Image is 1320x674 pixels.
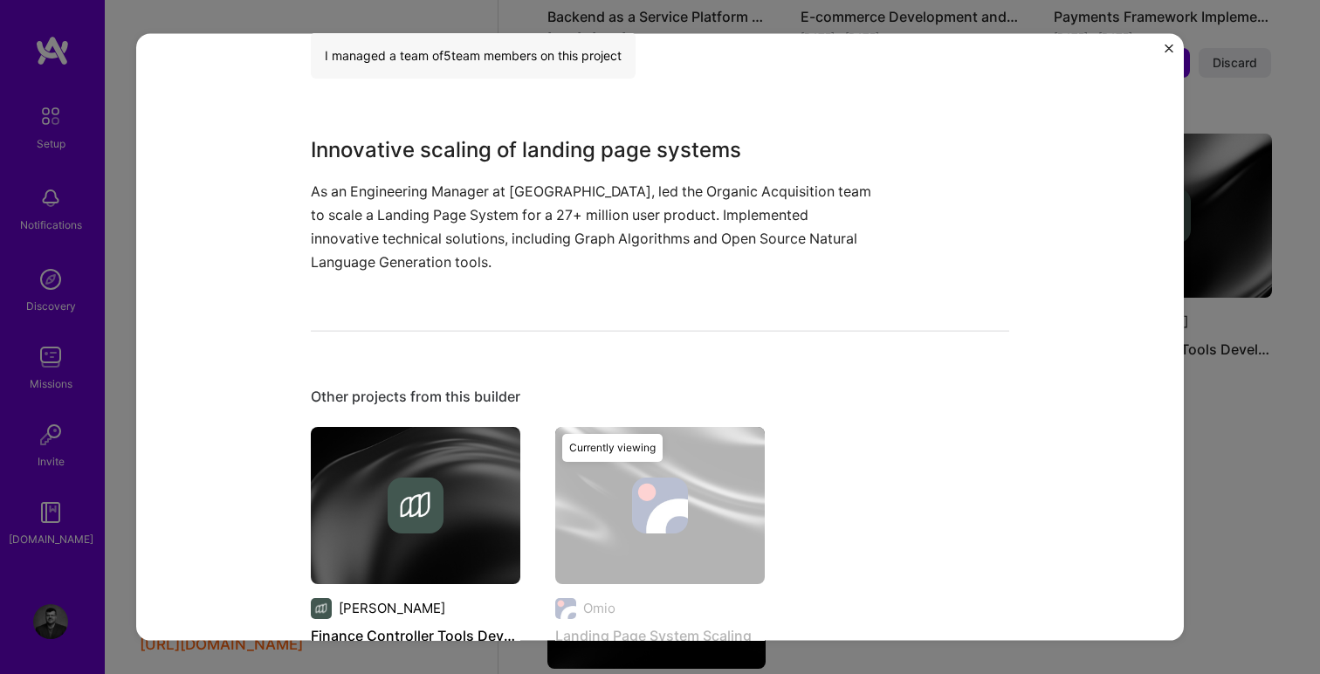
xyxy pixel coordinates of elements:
h3: Innovative scaling of landing page systems [311,134,878,165]
div: Currently viewing [562,433,663,461]
img: Company logo [388,477,443,533]
p: As an Engineering Manager at [GEOGRAPHIC_DATA], led the Organic Acquisition team to scale a Landi... [311,179,878,274]
h4: Finance Controller Tools Development [311,623,520,646]
div: I managed a team of 5 team members on this project [311,31,636,78]
div: Other projects from this builder [311,387,1009,405]
button: Close [1165,45,1173,63]
img: cover [311,426,520,583]
img: Company logo [311,597,332,618]
div: [PERSON_NAME] [339,599,445,617]
img: cover [555,426,765,583]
